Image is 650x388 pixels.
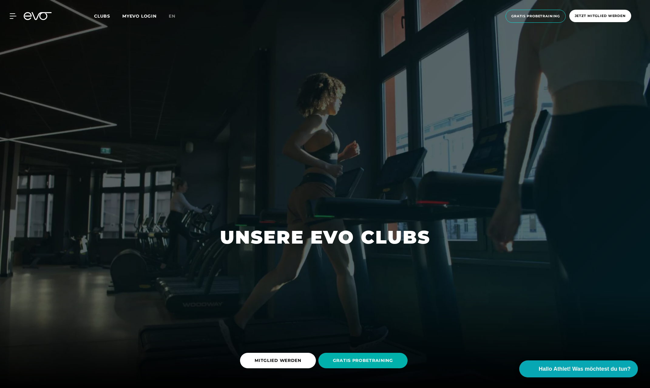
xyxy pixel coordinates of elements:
[240,348,318,373] a: MITGLIED WERDEN
[318,348,410,373] a: GRATIS PROBETRAINING
[94,13,110,19] span: Clubs
[575,13,626,19] span: Jetzt Mitglied werden
[567,10,633,23] a: Jetzt Mitglied werden
[122,13,157,19] a: MYEVO LOGIN
[511,14,560,19] span: Gratis Probetraining
[504,10,567,23] a: Gratis Probetraining
[220,225,430,249] h1: UNSERE EVO CLUBS
[333,357,393,364] span: GRATIS PROBETRAINING
[539,365,631,373] span: Hallo Athlet! Was möchtest du tun?
[255,357,301,364] span: MITGLIED WERDEN
[519,360,638,377] button: Hallo Athlet! Was möchtest du tun?
[169,13,175,19] span: en
[169,13,183,20] a: en
[94,13,122,19] a: Clubs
